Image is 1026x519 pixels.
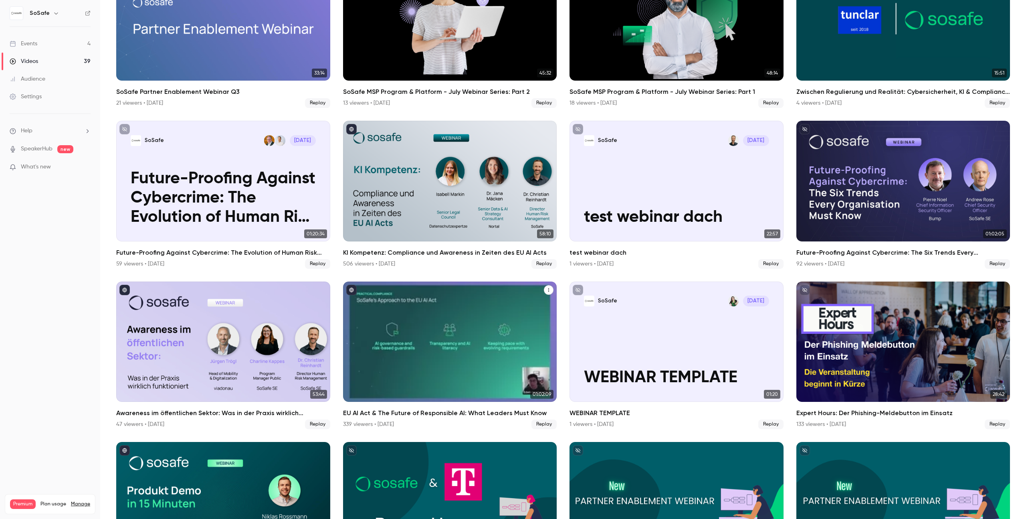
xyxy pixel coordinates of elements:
[985,259,1010,269] span: Replay
[570,282,784,429] li: WEBINAR TEMPLATE
[584,296,594,306] img: WEBINAR TEMPLATE
[305,98,330,108] span: Replay
[796,87,1010,97] h2: Zwischen Regulierung und Realität: Cybersicherheit, KI & Compliance 2025
[570,87,784,97] h2: SoSafe MSP Program & Platform - July Webinar Series: Part 1
[10,7,23,20] img: SoSafe
[116,282,330,429] li: Awareness im öffentlichen Sektor: Was in der Praxis wirklich funktioniert
[570,121,784,268] li: test webinar dach
[343,282,557,429] li: EU AI Act & The Future of Responsible AI: What Leaders Must Know
[131,169,316,227] p: Future-Proofing Against Cybercrime: The Evolution of Human Risk Management
[116,260,164,268] div: 59 viewers • [DATE]
[573,285,583,295] button: unpublished
[598,297,617,304] p: SoSafe
[796,260,844,268] div: 92 viewers • [DATE]
[131,135,141,146] img: Future-Proofing Against Cybercrime: The Evolution of Human Risk Management
[570,99,617,107] div: 18 viewers • [DATE]
[346,285,357,295] button: published
[290,135,316,146] span: [DATE]
[116,408,330,418] h2: Awareness im öffentlichen Sektor: Was in der Praxis wirklich funktioniert
[264,135,275,146] img: Daniel Schneersohn
[570,248,784,257] h2: test webinar dach
[305,420,330,429] span: Replay
[343,99,390,107] div: 13 viewers • [DATE]
[758,259,784,269] span: Replay
[573,445,583,456] button: unpublished
[81,164,91,171] iframe: Noticeable Trigger
[40,501,66,507] span: Plan usage
[21,127,32,135] span: Help
[343,260,395,268] div: 506 viewers • [DATE]
[570,282,784,429] a: WEBINAR TEMPLATESoSafeJacqueline Jayne[DATE]WEBINAR TEMPLATE01:20WEBINAR TEMPLATE1 viewers • [DAT...
[796,248,1010,257] h2: Future-Proofing Against Cybercrime: The Six Trends Every Organisation Must Know
[116,420,164,428] div: 47 viewers • [DATE]
[10,75,45,83] div: Audience
[21,145,53,153] a: SpeakerHub
[758,98,784,108] span: Replay
[310,390,327,399] span: 53:44
[275,135,285,146] img: Jonas Beckmann
[116,99,163,107] div: 21 viewers • [DATE]
[530,390,553,399] span: 01:02:09
[992,69,1007,77] span: 15:51
[119,445,130,456] button: published
[985,420,1010,429] span: Replay
[743,296,769,306] span: [DATE]
[531,98,557,108] span: Replay
[116,248,330,257] h2: Future-Proofing Against Cybercrime: The Evolution of Human Risk Management
[10,93,42,101] div: Settings
[145,137,164,144] p: SoSafe
[584,208,769,227] p: test webinar dach
[537,229,553,238] span: 58:10
[764,390,780,399] span: 01:20
[531,259,557,269] span: Replay
[758,420,784,429] span: Replay
[343,408,557,418] h2: EU AI Act & The Future of Responsible AI: What Leaders Must Know
[584,368,769,387] p: WEBINAR TEMPLATE
[800,445,810,456] button: unpublished
[570,121,784,268] a: test webinar dachSoSafeDr. Christian Reinhardt[DATE]test webinar dach22:57test webinar dach1 view...
[10,40,37,48] div: Events
[346,124,357,134] button: published
[343,87,557,97] h2: SoSafe MSP Program & Platform - July Webinar Series: Part 2
[116,121,330,268] li: Future-Proofing Against Cybercrime: The Evolution of Human Risk Management
[305,259,330,269] span: Replay
[343,121,557,268] a: 58:10KI Kompetenz: Compliance und Awareness in Zeiten des EU AI Acts506 viewers • [DATE]Replay
[764,69,780,77] span: 48:14
[116,121,330,268] a: Future-Proofing Against Cybercrime: The Evolution of Human Risk ManagementSoSafeJonas BeckmannDan...
[10,499,36,509] span: Premium
[985,98,1010,108] span: Replay
[304,229,327,238] span: 01:20:34
[21,163,51,171] span: What's new
[119,124,130,134] button: unpublished
[983,229,1007,238] span: 01:02:05
[728,135,739,146] img: Dr. Christian Reinhardt
[531,420,557,429] span: Replay
[800,285,810,295] button: unpublished
[343,248,557,257] h2: KI Kompetenz: Compliance und Awareness in Zeiten des EU AI Acts
[990,390,1007,399] span: 28:42
[743,135,769,146] span: [DATE]
[116,87,330,97] h2: SoSafe Partner Enablement Webinar Q3
[346,445,357,456] button: unpublished
[57,145,73,153] span: new
[796,121,1010,268] a: 01:02:05Future-Proofing Against Cybercrime: The Six Trends Every Organisation Must Know92 viewers...
[570,260,614,268] div: 1 viewers • [DATE]
[10,57,38,65] div: Videos
[343,282,557,429] a: 01:02:09EU AI Act & The Future of Responsible AI: What Leaders Must Know339 viewers • [DATE]Replay
[343,121,557,268] li: KI Kompetenz: Compliance und Awareness in Zeiten des EU AI Acts
[116,282,330,429] a: 53:44Awareness im öffentlichen Sektor: Was in der Praxis wirklich funktioniert47 viewers • [DATE]...
[764,229,780,238] span: 22:57
[573,124,583,134] button: unpublished
[71,501,90,507] a: Manage
[584,135,594,146] img: test webinar dach
[537,69,553,77] span: 45:32
[800,124,810,134] button: unpublished
[570,420,614,428] div: 1 viewers • [DATE]
[796,282,1010,429] li: Expert Hours: Der Phishing-Meldebutton im Einsatz
[796,282,1010,429] a: 28:42Expert Hours: Der Phishing-Meldebutton im Einsatz133 viewers • [DATE]Replay
[119,285,130,295] button: published
[343,420,394,428] div: 339 viewers • [DATE]
[796,420,846,428] div: 133 viewers • [DATE]
[30,9,50,17] h6: SoSafe
[796,121,1010,268] li: Future-Proofing Against Cybercrime: The Six Trends Every Organisation Must Know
